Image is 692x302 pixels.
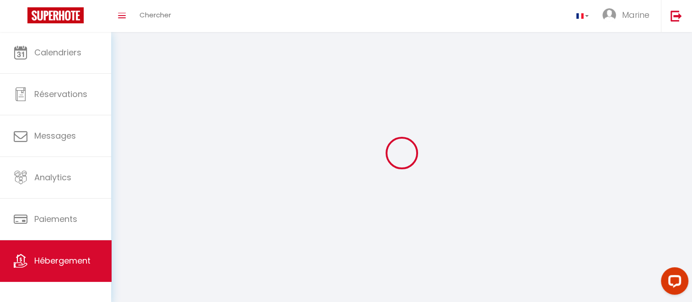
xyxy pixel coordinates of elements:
[34,213,77,225] span: Paiements
[34,172,71,183] span: Analytics
[671,10,682,22] img: logout
[622,9,649,21] span: Marine
[34,130,76,141] span: Messages
[602,8,616,22] img: ...
[139,10,171,20] span: Chercher
[34,47,81,58] span: Calendriers
[34,255,91,266] span: Hébergement
[654,264,692,302] iframe: LiveChat chat widget
[34,88,87,100] span: Réservations
[27,7,84,23] img: Super Booking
